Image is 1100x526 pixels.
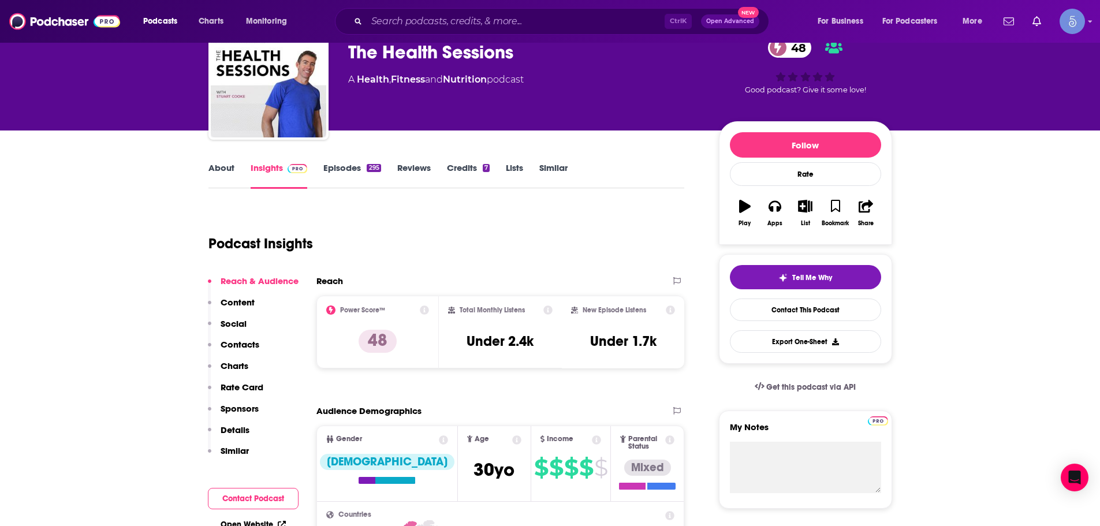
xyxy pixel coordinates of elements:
button: Social [208,318,247,340]
button: Charts [208,360,248,382]
img: Podchaser Pro [868,416,888,426]
span: $ [549,458,563,477]
button: Share [851,192,881,234]
img: Podchaser Pro [288,164,308,173]
img: Podchaser - Follow, Share and Rate Podcasts [9,10,120,32]
span: Gender [336,435,362,443]
button: Bookmark [821,192,851,234]
label: My Notes [730,421,881,442]
span: Parental Status [628,435,663,450]
p: Details [221,424,249,435]
span: Income [547,435,573,443]
a: About [208,162,234,189]
div: Apps [767,220,782,227]
span: Countries [338,511,371,518]
div: Bookmark [822,220,849,227]
button: Similar [208,445,249,467]
a: Reviews [397,162,431,189]
a: Pro website [868,415,888,426]
div: Search podcasts, credits, & more... [346,8,780,35]
p: Charts [221,360,248,371]
p: Sponsors [221,403,259,414]
span: Podcasts [143,13,177,29]
p: Content [221,297,255,308]
h1: Podcast Insights [208,235,313,252]
div: Play [739,220,751,227]
button: Play [730,192,760,234]
div: Rate [730,162,881,186]
button: List [790,192,820,234]
a: InsightsPodchaser Pro [251,162,308,189]
h2: Total Monthly Listens [460,306,525,314]
button: tell me why sparkleTell Me Why [730,265,881,289]
a: Show notifications dropdown [999,12,1019,31]
p: Rate Card [221,382,263,393]
span: Ctrl K [665,14,692,29]
span: $ [594,458,607,477]
img: tell me why sparkle [778,273,788,282]
span: Monitoring [246,13,287,29]
a: Credits7 [447,162,490,189]
span: $ [579,458,593,477]
h2: Power Score™ [340,306,385,314]
h2: Audience Demographics [316,405,422,416]
span: and [425,74,443,85]
h3: Under 2.4k [467,333,534,350]
a: Nutrition [443,74,487,85]
span: Get this podcast via API [766,382,856,392]
a: Get this podcast via API [745,373,866,401]
span: Charts [199,13,223,29]
div: Open Intercom Messenger [1061,464,1088,491]
span: Age [475,435,489,443]
p: 48 [359,330,397,353]
button: open menu [875,12,954,31]
button: Reach & Audience [208,275,299,297]
a: Show notifications dropdown [1028,12,1046,31]
a: Health [357,74,389,85]
p: Similar [221,445,249,456]
div: 48Good podcast? Give it some love! [719,30,892,102]
button: Apps [760,192,790,234]
button: Content [208,297,255,318]
div: Mixed [624,460,671,476]
span: For Podcasters [882,13,938,29]
span: More [963,13,982,29]
span: $ [534,458,548,477]
button: Follow [730,132,881,158]
span: Logged in as Spiral5-G1 [1060,9,1085,34]
input: Search podcasts, credits, & more... [367,12,665,31]
div: List [801,220,810,227]
span: $ [564,458,578,477]
a: Similar [539,162,568,189]
a: Fitness [391,74,425,85]
h2: Reach [316,275,343,286]
div: 295 [367,164,381,172]
a: Contact This Podcast [730,299,881,321]
button: Open AdvancedNew [701,14,759,28]
span: For Business [818,13,863,29]
button: Contacts [208,339,259,360]
h3: Under 1.7k [590,333,657,350]
span: 48 [780,38,812,58]
a: 48 [768,38,812,58]
span: New [738,7,759,18]
p: Reach & Audience [221,275,299,286]
span: 30 yo [473,458,514,481]
span: , [389,74,391,85]
img: The Health Sessions [211,22,326,137]
button: Sponsors [208,403,259,424]
button: open menu [135,12,192,31]
button: Rate Card [208,382,263,403]
button: Export One-Sheet [730,330,881,353]
h2: New Episode Listens [583,306,646,314]
span: Open Advanced [706,18,754,24]
p: Contacts [221,339,259,350]
button: Contact Podcast [208,488,299,509]
div: A podcast [348,73,524,87]
button: Show profile menu [1060,9,1085,34]
button: Details [208,424,249,446]
div: Share [858,220,874,227]
button: open menu [238,12,302,31]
